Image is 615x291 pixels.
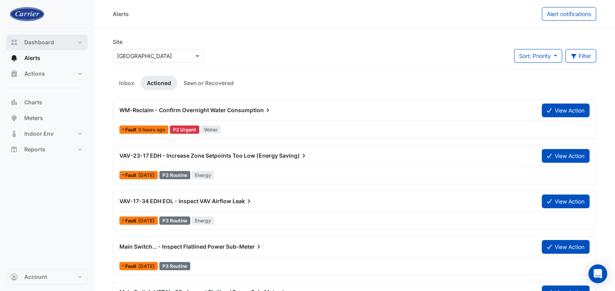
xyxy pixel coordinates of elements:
[542,104,590,117] button: View Action
[10,70,18,78] app-icon: Actions
[547,11,591,17] span: Alert notifications
[519,53,551,59] span: Sort: Priority
[159,171,190,179] div: P3 Routine
[170,125,199,134] div: P2 Urgent
[192,216,214,225] span: Energy
[226,243,263,251] span: Sub-Meter
[141,76,177,90] a: Actioned
[565,49,597,63] button: Filter
[125,127,138,132] span: Fault
[119,243,225,250] span: Main Switch... - Inspect Flatlined Power
[10,130,18,138] app-icon: Indoor Env
[542,7,596,21] button: Alert notifications
[201,125,221,134] span: Water
[514,49,562,63] button: Sort: Priority
[113,38,123,46] label: Site
[10,54,18,62] app-icon: Alerts
[542,195,590,208] button: View Action
[24,70,45,78] span: Actions
[159,262,190,270] div: P3 Routine
[542,240,590,254] button: View Action
[24,130,54,138] span: Indoor Env
[6,50,88,66] button: Alerts
[10,145,18,153] app-icon: Reports
[6,126,88,142] button: Indoor Env
[10,38,18,46] app-icon: Dashboard
[542,149,590,163] button: View Action
[177,76,240,90] a: Seen or Recovered
[6,142,88,157] button: Reports
[227,106,272,114] span: Consumption
[24,145,45,153] span: Reports
[192,171,214,179] span: Energy
[24,273,47,281] span: Account
[119,198,231,204] span: VAV-17-34 EDH EOL - Inspect VAV Airflow
[588,264,607,283] div: Open Intercom Messenger
[6,66,88,82] button: Actions
[138,263,155,269] span: Thu 22-Aug-2024 07:02 AEST
[24,98,42,106] span: Charts
[233,197,253,205] span: Leak
[125,173,138,178] span: Fault
[9,6,45,22] img: Company Logo
[24,114,43,122] span: Meters
[119,107,226,113] span: WM-Reclaim - Confirm Overnight Water
[138,127,165,133] span: Wed 15-Oct-2025 08:15 AEST
[10,98,18,106] app-icon: Charts
[24,38,54,46] span: Dashboard
[6,95,88,110] button: Charts
[6,110,88,126] button: Meters
[6,35,88,50] button: Dashboard
[113,10,129,18] div: Alerts
[138,172,155,178] span: Mon 13-Oct-2025 07:01 AEST
[6,269,88,285] button: Account
[113,76,141,90] a: Inbox
[119,152,278,159] span: VAV-23-17 EDH - Increase Zone Setpoints Too Low (Energy
[24,54,40,62] span: Alerts
[10,114,18,122] app-icon: Meters
[159,216,190,225] div: P3 Routine
[125,218,138,223] span: Fault
[279,152,308,160] span: Saving)
[138,218,155,224] span: Wed 08-Oct-2025 06:45 AEST
[125,264,138,269] span: Fault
